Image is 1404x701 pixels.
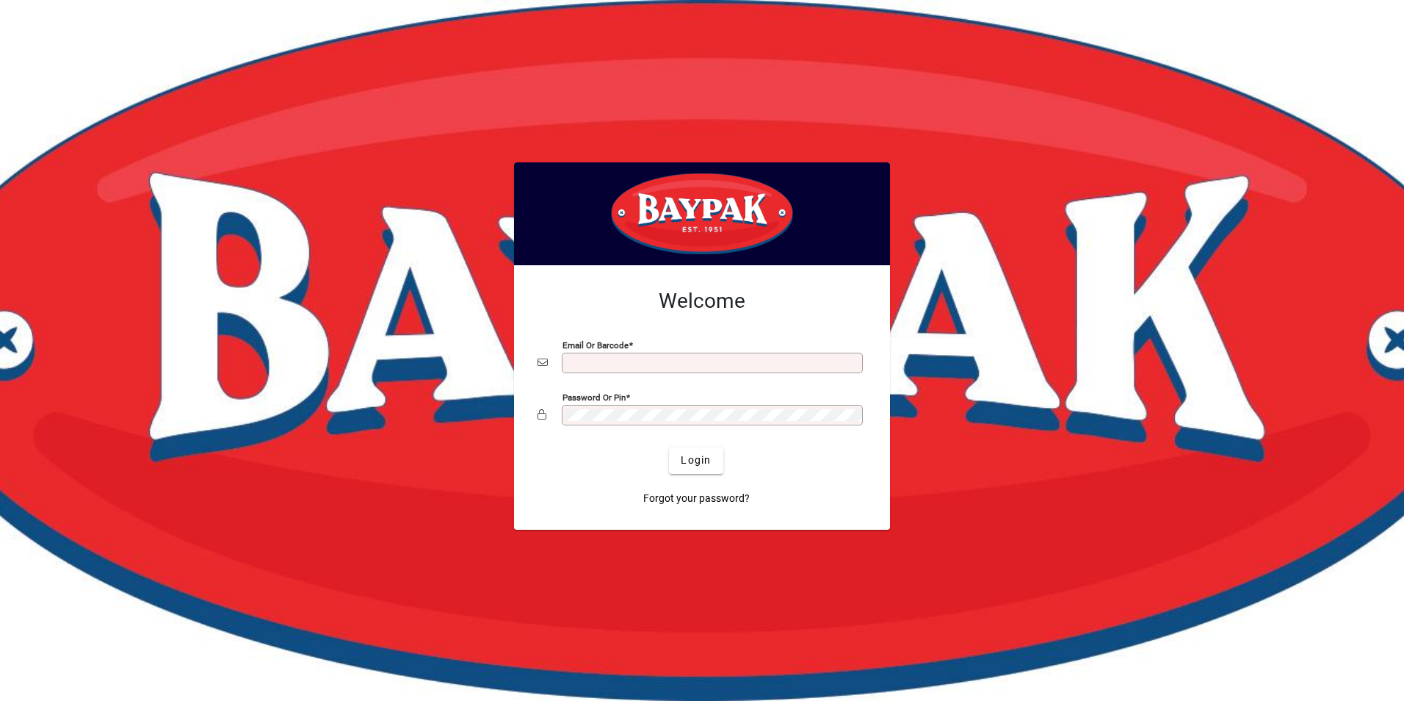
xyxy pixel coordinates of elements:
a: Forgot your password? [637,486,756,512]
mat-label: Password or Pin [562,392,626,402]
span: Login [681,453,711,468]
h2: Welcome [538,289,866,314]
span: Forgot your password? [643,491,750,506]
mat-label: Email or Barcode [562,339,629,350]
button: Login [669,447,723,474]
